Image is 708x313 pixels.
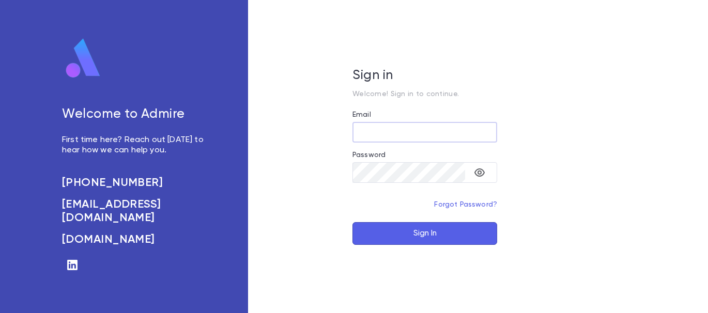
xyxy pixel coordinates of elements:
button: Sign In [352,222,497,245]
p: Welcome! Sign in to continue. [352,90,497,98]
a: Forgot Password? [434,201,497,208]
a: [DOMAIN_NAME] [62,233,207,246]
label: Password [352,151,386,159]
h5: Sign in [352,68,497,84]
label: Email [352,111,371,119]
img: logo [62,38,104,79]
a: [EMAIL_ADDRESS][DOMAIN_NAME] [62,198,207,225]
a: [PHONE_NUMBER] [62,176,207,190]
h5: Welcome to Admire [62,107,207,122]
button: toggle password visibility [469,162,490,183]
p: First time here? Reach out [DATE] to hear how we can help you. [62,135,207,155]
